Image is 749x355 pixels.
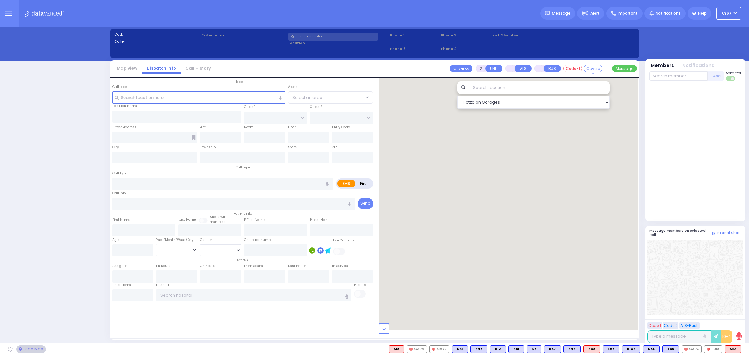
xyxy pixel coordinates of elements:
[233,165,253,170] span: Call type
[552,10,570,17] span: Message
[244,217,265,222] label: P First Name
[156,237,197,242] div: Year/Month/Week/Day
[725,345,741,353] div: M12
[545,11,550,16] img: message.svg
[112,125,136,130] label: Street Address
[490,345,506,353] div: K12
[711,230,741,236] button: Internal Chat
[698,11,707,16] span: Help
[707,348,710,351] img: red-radio-icon.svg
[651,62,674,69] button: Members
[508,345,524,353] div: BLS
[112,283,131,288] label: Back Home
[649,229,711,237] h5: Message members on selected call
[389,345,404,353] div: M8
[527,345,541,353] div: BLS
[142,65,181,71] a: Dispatch info
[725,345,741,353] div: ALS
[527,345,541,353] div: K3
[233,80,253,84] span: Location
[358,198,373,209] button: Send
[389,345,404,353] div: ALS KJ
[726,71,741,75] span: Send text
[112,191,126,196] label: Call Info
[288,41,388,46] label: Location
[717,231,740,235] span: Internal Chat
[244,105,255,109] label: Cross 1
[612,65,637,72] button: Message
[390,33,439,38] span: Phone 1
[230,211,255,216] span: Patient info
[288,85,297,90] label: Areas
[662,345,679,353] div: K55
[432,348,435,351] img: red-radio-icon.svg
[390,46,439,51] span: Phone 2
[114,32,199,37] label: Cad:
[332,264,348,269] label: In Service
[469,81,610,94] input: Search location
[563,345,581,353] div: K44
[643,345,660,353] div: BLS
[112,65,142,71] a: Map View
[452,345,468,353] div: BLS
[201,33,286,38] label: Caller name
[178,217,196,222] label: Last Name
[210,215,228,219] small: Share with
[590,11,600,16] span: Alert
[583,345,600,353] div: ALS
[515,65,532,72] button: ALS
[726,75,736,82] label: Turn off text
[563,345,581,353] div: BLS
[112,264,128,269] label: Assigned
[544,345,561,353] div: K87
[200,125,206,130] label: Apt
[716,7,741,20] button: KY67
[156,264,170,269] label: En Route
[409,348,413,351] img: red-radio-icon.svg
[544,345,561,353] div: BLS
[622,345,640,353] div: BLS
[492,33,563,38] label: Last 3 location
[603,345,619,353] div: K53
[704,345,722,353] div: FD18
[441,33,490,38] span: Phone 3
[156,283,170,288] label: Hospital
[181,65,216,71] a: Call History
[649,71,708,81] input: Search member
[112,145,119,150] label: City
[112,217,130,222] label: First Name
[337,180,355,187] label: EMS
[508,345,524,353] div: K81
[354,283,366,288] label: Pick up
[684,348,688,351] img: red-radio-icon.svg
[712,232,715,235] img: comment-alt.png
[210,220,226,224] span: members
[618,11,638,16] span: Important
[656,11,681,16] span: Notifications
[485,65,502,72] button: UNIT
[721,11,732,16] span: KY67
[603,345,619,353] div: BLS
[450,65,472,72] button: Transfer call
[25,9,66,17] img: Logo
[563,65,582,72] button: Code-1
[679,322,700,329] button: ALS-Rush
[682,62,714,69] button: Notifications
[429,345,449,353] div: CAR2
[112,85,134,90] label: Call Location
[441,46,490,51] span: Phone 4
[200,264,215,269] label: On Scene
[310,217,330,222] label: P Last Name
[470,345,487,353] div: BLS
[200,145,216,150] label: Township
[470,345,487,353] div: K48
[355,180,372,187] label: Fire
[16,345,46,353] div: See map
[244,125,253,130] label: Room
[244,237,274,242] label: Call back number
[191,135,196,140] span: Other building occupants
[292,95,322,101] span: Select an area
[234,258,251,262] span: Status
[112,104,137,109] label: Location Name
[288,125,296,130] label: Floor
